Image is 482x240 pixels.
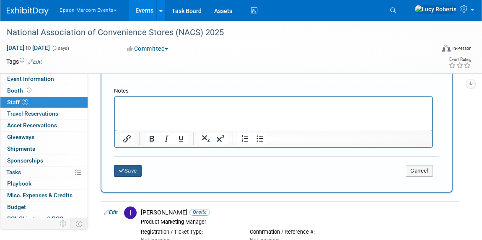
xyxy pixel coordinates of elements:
span: Onsite [189,209,210,215]
button: Underline [174,133,188,145]
span: [DATE] [DATE] [6,44,50,52]
span: Asset Reservations [7,122,57,129]
span: Misc. Expenses & Credits [7,192,73,199]
span: Tasks [6,169,21,175]
span: Playbook [7,180,31,187]
img: Format-Inperson.png [442,45,451,52]
button: Numbered list [238,133,252,145]
span: Budget [7,204,26,210]
td: Personalize Event Tab Strip [56,218,71,229]
div: Product Marketing Manager [141,219,456,225]
td: Toggle Event Tabs [71,218,88,229]
span: Booth not reserved yet [25,87,33,93]
div: Confirmation / Reference #: [250,229,346,235]
div: [PERSON_NAME] [141,209,456,217]
iframe: Rich Text Area [115,97,432,130]
button: Committed [124,44,171,53]
div: In-Person [452,45,472,52]
span: to [24,44,32,51]
a: Edit [28,59,42,65]
span: Staff [7,99,28,106]
span: Event Information [7,75,54,82]
span: Travel Reservations [7,110,58,117]
button: Bullet list [253,133,267,145]
div: Event Format [399,44,472,56]
a: Asset Reservations [0,120,88,131]
span: Shipments [7,145,35,152]
div: Registration / Ticket Type: [141,229,237,235]
span: Giveaways [7,134,34,140]
button: Save [114,165,142,177]
a: Event Information [0,73,88,85]
a: Staff2 [0,97,88,108]
a: Giveaways [0,132,88,143]
a: Edit [104,209,118,215]
div: National Association of Convenience Stores (NACS) 2025 [4,25,426,40]
span: 2 [22,99,28,105]
a: Sponsorships [0,155,88,166]
button: Insert/edit link [120,133,134,145]
a: Booth [0,85,88,96]
a: Budget [0,201,88,213]
a: ROI, Objectives & ROO [0,213,88,225]
span: Booth [7,87,33,94]
button: Italic [159,133,174,145]
img: I.jpg [124,206,137,219]
img: Lucy Roberts [415,5,457,14]
td: Tags [6,57,42,66]
div: Event Rating [448,57,471,62]
button: Cancel [406,165,433,177]
span: (3 days) [52,46,69,51]
div: Notes [114,87,433,95]
button: Superscript [213,133,228,145]
a: Tasks [0,167,88,178]
span: Sponsorships [7,157,43,164]
a: Misc. Expenses & Credits [0,190,88,201]
img: ExhibitDay [7,7,49,15]
button: Subscript [199,133,213,145]
button: Bold [145,133,159,145]
span: ROI, Objectives & ROO [7,215,63,222]
a: Playbook [0,178,88,189]
a: Travel Reservations [0,108,88,119]
a: Shipments [0,143,88,155]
